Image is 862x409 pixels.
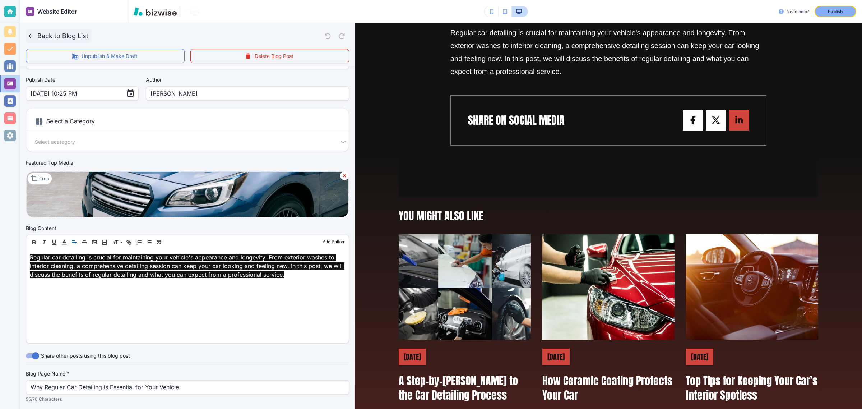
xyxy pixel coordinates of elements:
span: Share other posts using this blog post [41,352,130,360]
button: Publish [815,6,856,17]
h6: A Step-by-[PERSON_NAME] to the Car Detailing Process [399,374,531,403]
h3: Need help? [787,8,809,15]
img: 7a6f36c721570c9f69e88f3a8b1a7a8e.webp [686,234,818,340]
h2: Blog Content [26,224,56,232]
label: Featured Top Media [26,159,73,166]
h6: SHARE ON SOCIAL MEDIA [468,113,565,128]
label: Blog Page Name [26,370,349,377]
span: Regular car detailing is crucial for maintaining your vehicle's appearance and longevity. From ex... [450,29,761,75]
button: Back to Blog List [26,29,91,43]
img: 8100a38576ef7711d18652c1498c77a6.webp [26,171,349,217]
button: Add Button [321,238,346,247]
img: Your Logo [183,7,203,16]
p: Crop [39,175,49,182]
h6: How Ceramic Coating Protects Your Car [542,374,675,403]
div: Crop [28,173,52,184]
button: Delete Blog Post [190,49,349,63]
span: Regular car detailing is crucial for maintaining your vehicle's appearance and longevity. From ex... [30,254,344,278]
img: editor icon [26,7,34,16]
input: Enter author name [150,87,344,100]
img: 7ac53dad589ea53b018f0a82e49a7aad.webp [542,234,675,340]
img: b16930f2405e26a5375c719cf12590f7.webp [399,234,531,340]
label: Author [146,76,349,83]
h6: You might also like [399,209,818,223]
button: Choose date, selected date is Sep 15, 2025 [123,86,138,101]
input: MM DD, YYYY [31,87,120,100]
h6: Select a Category [26,114,349,132]
button: Unpublish & Make Draft [26,49,185,63]
p: 55/70 Characters [26,396,344,403]
h6: Top Tips for Keeping Your Car’s Interior Spotless [686,374,818,403]
span: Select a category [35,138,75,146]
p: Publish [828,8,843,15]
img: Bizwise Logo [134,7,177,16]
h2: Website Editor [37,7,77,16]
div: Featured Top MediaCrop [26,159,349,217]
